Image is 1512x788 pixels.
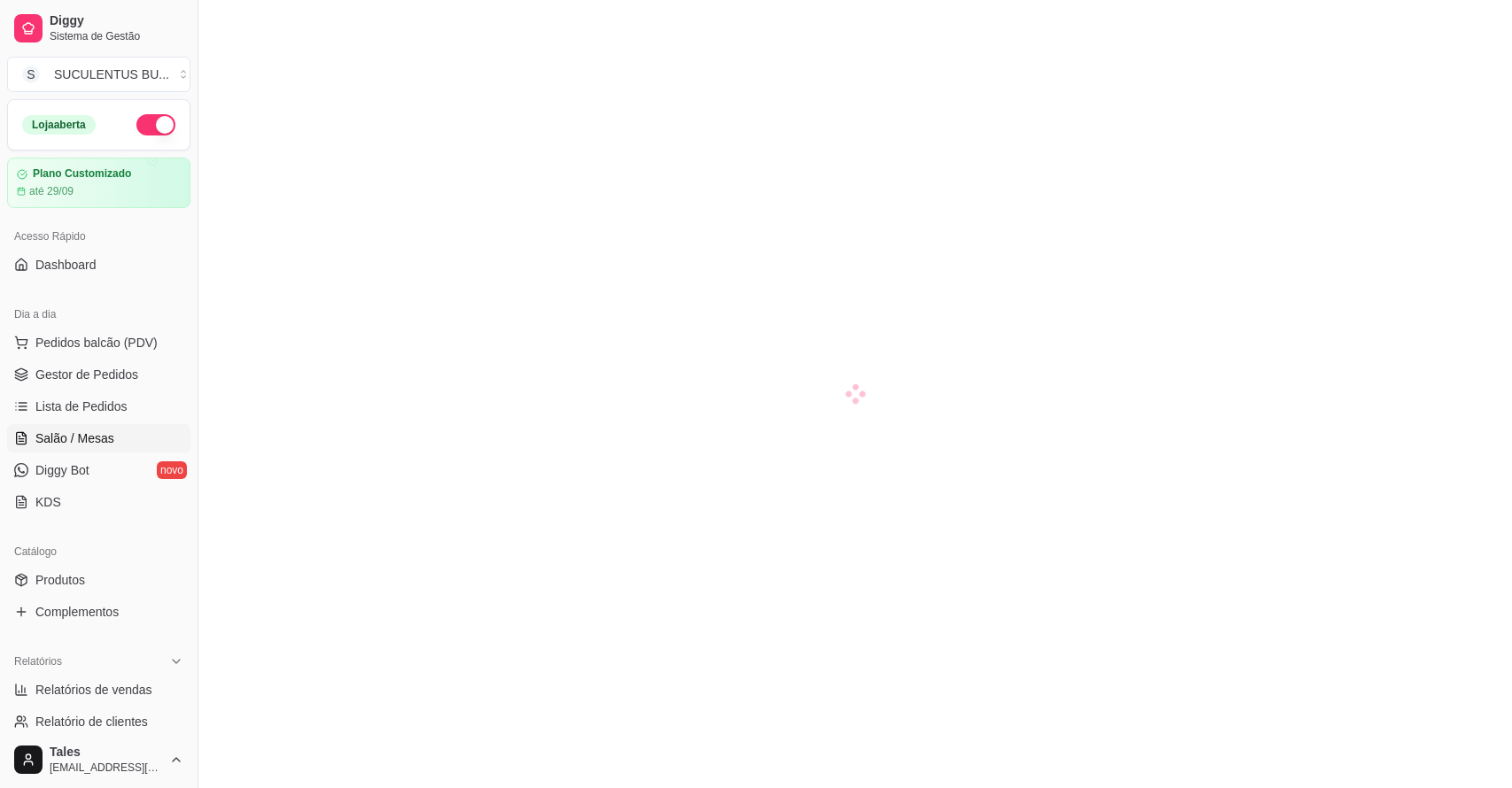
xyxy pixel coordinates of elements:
div: Loja aberta [22,115,96,135]
div: SUCULENTUS BU ... [54,66,169,83]
article: Plano Customizado [33,167,131,181]
div: Acesso Rápido [7,222,190,251]
span: [EMAIL_ADDRESS][DOMAIN_NAME] [50,761,162,775]
span: Salão / Mesas [35,429,114,447]
span: Complementos [35,603,119,621]
span: Relatório de clientes [35,713,148,730]
a: DiggySistema de Gestão [7,7,190,50]
button: Pedidos balcão (PDV) [7,328,190,357]
span: Relatórios de vendas [35,681,152,699]
a: Plano Customizadoaté 29/09 [7,158,190,208]
span: KDS [35,493,61,511]
span: Sistema de Gestão [50,29,183,43]
a: Lista de Pedidos [7,392,190,421]
a: Diggy Botnovo [7,456,190,484]
span: Relatórios [14,654,62,668]
span: Pedidos balcão (PDV) [35,334,158,352]
button: Alterar Status [136,114,175,135]
span: S [22,66,40,83]
span: Dashboard [35,256,97,274]
span: Produtos [35,571,85,589]
span: Diggy Bot [35,461,89,479]
a: Complementos [7,598,190,626]
button: Select a team [7,57,190,92]
span: Gestor de Pedidos [35,366,138,383]
a: KDS [7,488,190,516]
a: Gestor de Pedidos [7,360,190,389]
a: Dashboard [7,251,190,279]
span: Tales [50,745,162,761]
article: até 29/09 [29,184,74,198]
a: Relatórios de vendas [7,676,190,704]
a: Relatório de clientes [7,707,190,736]
div: Catálogo [7,537,190,566]
button: Tales[EMAIL_ADDRESS][DOMAIN_NAME] [7,738,190,781]
span: Lista de Pedidos [35,398,128,415]
a: Produtos [7,566,190,594]
span: Diggy [50,13,183,29]
div: Dia a dia [7,300,190,328]
a: Salão / Mesas [7,424,190,452]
